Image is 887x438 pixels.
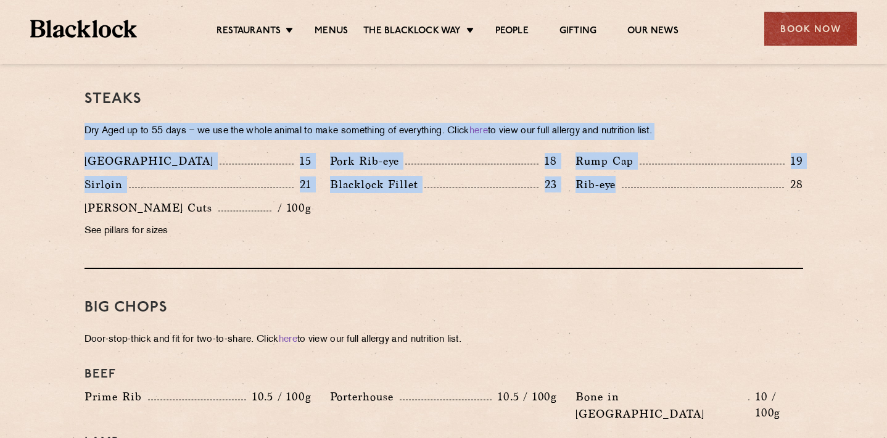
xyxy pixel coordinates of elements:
[294,176,311,192] p: 21
[330,152,405,170] p: Pork Rib-eye
[85,91,803,107] h3: Steaks
[492,389,557,405] p: 10.5 / 100g
[85,388,148,405] p: Prime Rib
[85,199,218,217] p: [PERSON_NAME] Cuts
[85,176,129,193] p: Sirloin
[85,367,803,382] h4: Beef
[576,176,622,193] p: Rib-eye
[30,20,137,38] img: BL_Textured_Logo-footer-cropped.svg
[315,25,348,39] a: Menus
[85,300,803,316] h3: Big Chops
[576,152,640,170] p: Rump Cap
[784,176,803,192] p: 28
[538,176,557,192] p: 23
[217,25,281,39] a: Restaurants
[749,389,803,421] p: 10 / 100g
[627,25,679,39] a: Our News
[538,153,557,169] p: 18
[85,223,311,240] p: See pillars for sizes
[85,123,803,140] p: Dry Aged up to 55 days − we use the whole animal to make something of everything. Click to view o...
[85,152,220,170] p: [GEOGRAPHIC_DATA]
[764,12,857,46] div: Book Now
[330,388,400,405] p: Porterhouse
[330,176,424,193] p: Blacklock Fillet
[363,25,461,39] a: The Blacklock Way
[559,25,596,39] a: Gifting
[469,126,488,136] a: here
[85,331,803,349] p: Door-stop-thick and fit for two-to-share. Click to view our full allergy and nutrition list.
[294,153,311,169] p: 15
[576,388,748,423] p: Bone in [GEOGRAPHIC_DATA]
[271,200,311,216] p: / 100g
[785,153,803,169] p: 19
[495,25,529,39] a: People
[246,389,311,405] p: 10.5 / 100g
[279,335,297,344] a: here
